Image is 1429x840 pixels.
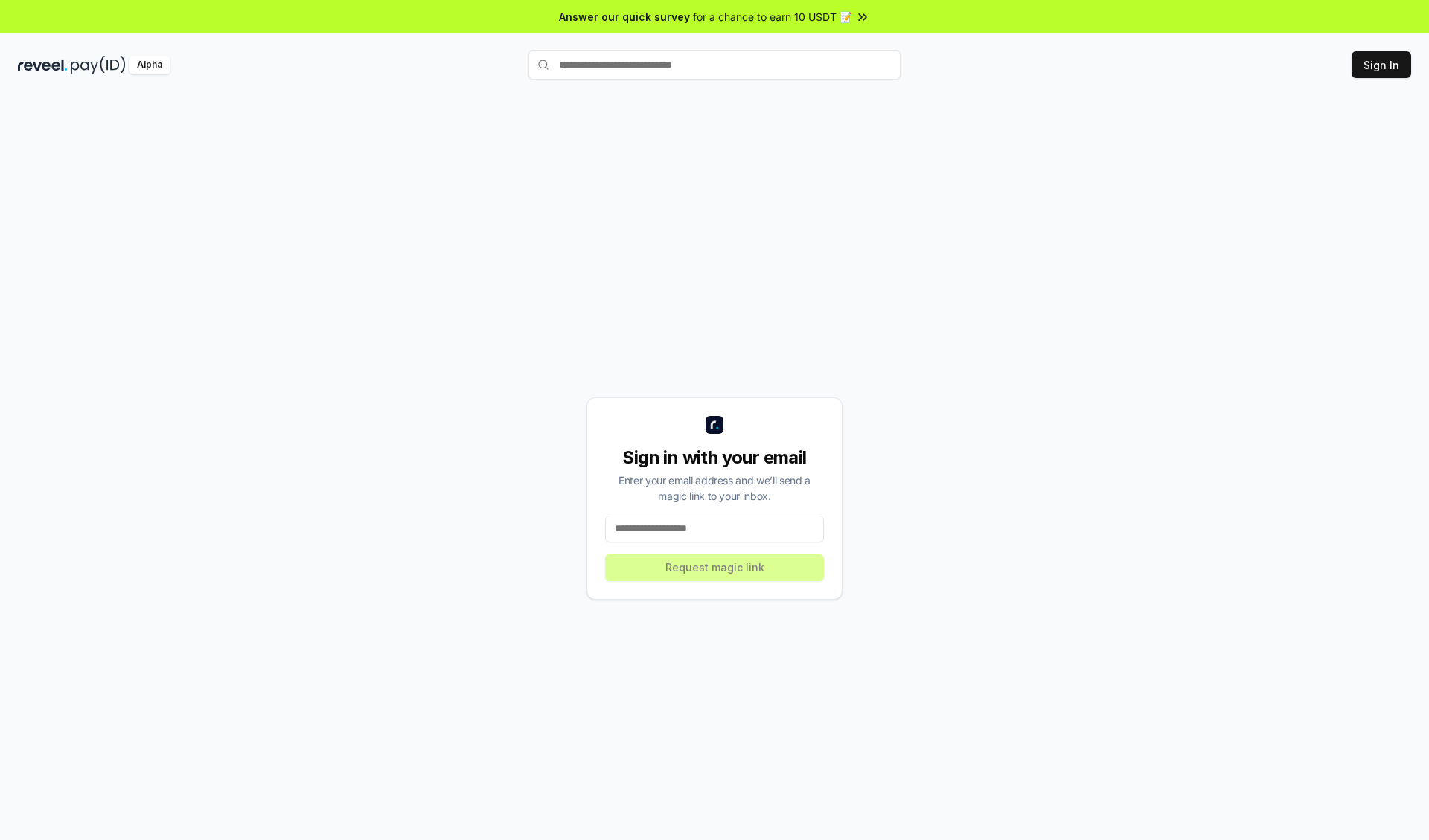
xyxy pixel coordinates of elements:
img: pay_id [71,56,126,74]
span: for a chance to earn 10 USDT 📝 [693,9,852,25]
img: reveel_dark [18,56,68,74]
button: Sign In [1352,51,1411,78]
span: Answer our quick survey [559,9,690,25]
div: Alpha [129,56,170,74]
div: Enter your email address and we’ll send a magic link to your inbox. [605,472,824,504]
div: Sign in with your email [605,446,824,469]
img: logo_small [706,416,723,434]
